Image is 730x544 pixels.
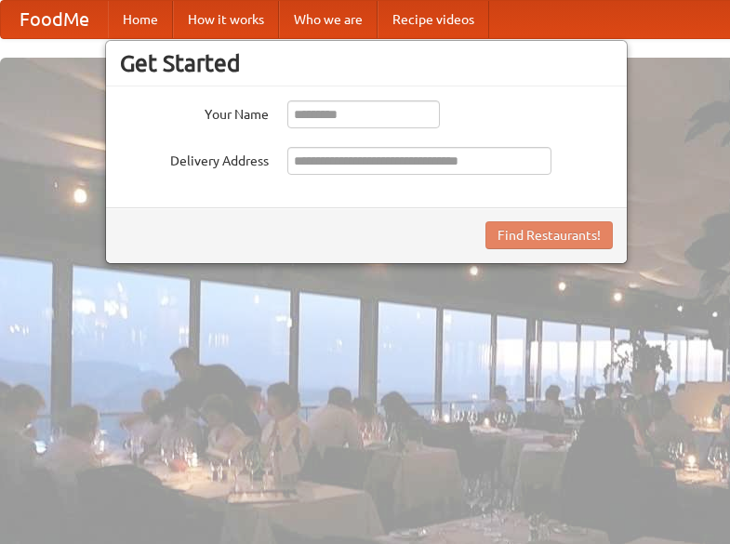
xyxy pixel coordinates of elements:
[108,1,173,38] a: Home
[485,221,613,249] button: Find Restaurants!
[120,49,613,77] h3: Get Started
[279,1,378,38] a: Who we are
[173,1,279,38] a: How it works
[378,1,489,38] a: Recipe videos
[120,147,269,170] label: Delivery Address
[120,100,269,124] label: Your Name
[1,1,108,38] a: FoodMe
